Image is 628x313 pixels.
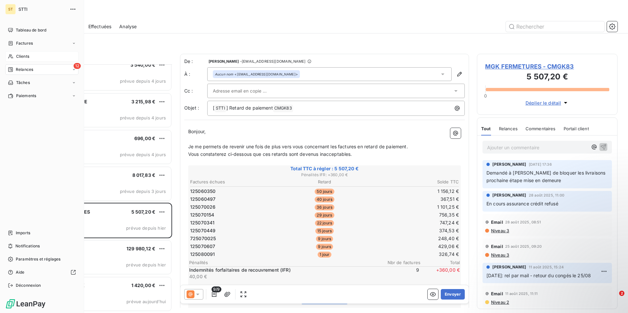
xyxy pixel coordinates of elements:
p: Indemnités forfaitaires de recouvrement (IFR) [189,267,378,273]
span: 725070025 [190,235,216,242]
span: Paramètres et réglages [16,256,60,262]
span: 12 [74,63,81,69]
span: [PERSON_NAME] [209,59,239,63]
span: Vous constaterez ci-dessous que ces retards sont devenus inacceptables. [188,151,352,157]
span: Factures [16,40,33,46]
em: Aucun nom [215,72,233,76]
span: Relances [16,67,33,73]
span: prévue aujourd’hui [126,299,166,304]
span: 125060497 [190,196,215,202]
span: 9/9 [212,286,221,292]
p: 40,00 € [189,273,378,280]
span: De : [184,58,207,65]
td: 367,51 € [370,196,459,203]
span: Objet : [184,105,199,111]
span: - [EMAIL_ADDRESS][DOMAIN_NAME] [240,59,305,63]
span: Bonjour, [188,129,206,134]
span: Niveau 3 [490,228,509,233]
span: prévue depuis 3 jours [120,189,166,194]
span: 50 jours [315,189,334,195]
span: 22 jours [315,220,334,226]
td: 429,06 € [370,243,459,250]
td: 756,35 € [370,211,459,219]
span: 0 [484,93,487,98]
h3: 5 507,20 € [485,71,609,84]
span: 28 août 2025, 11:00 [529,193,564,197]
span: 1 jour [318,252,332,258]
th: Factures échues [190,178,279,185]
button: Envoyer [441,289,465,300]
span: 8 017,83 € [132,172,156,178]
span: CMGK83 [273,105,293,112]
span: Imports [16,230,30,236]
td: 747,24 € [370,219,459,226]
span: Aide [16,269,25,275]
span: Déconnexion [16,282,41,288]
button: Déplier le détail [524,99,571,107]
span: 28 août 2025, 08:51 [505,220,541,224]
span: 36 jours [315,204,334,210]
span: 1 420,00 € [131,282,156,288]
td: 374,53 € [370,227,459,234]
div: ST [5,4,16,14]
span: Total TTC à régler : 5 507,20 € [189,165,460,172]
span: 696,00 € [134,136,155,141]
span: Relances [499,126,518,131]
span: prévue depuis 4 jours [120,78,166,84]
span: 125080091 [190,251,215,258]
span: 9 jours [316,244,333,250]
span: MGK FERMETURES - CMGK83 [485,62,609,71]
span: 40 jours [315,197,334,202]
span: Total [420,260,460,265]
span: 125060350 [190,188,215,195]
span: Demandé à [PERSON_NAME] de bloquer les livraisons prochaine étape mise en demeure [486,170,607,183]
span: 5 507,20 € [131,209,156,215]
span: [PERSON_NAME] [492,161,526,167]
td: 1 156,12 € [370,188,459,195]
span: 9 jours [316,236,333,242]
th: Solde TTC [370,178,459,185]
span: En cours assurance crédit refusé [486,201,558,206]
span: prévue depuis hier [126,225,166,231]
span: STTI [215,105,226,112]
span: Niveau 2 [490,300,509,305]
img: Logo LeanPay [5,299,46,309]
span: Notifications [15,243,40,249]
span: 2 [619,291,624,296]
span: prévue depuis 4 jours [120,115,166,120]
span: [PERSON_NAME] [492,264,526,270]
span: Portail client [564,126,589,131]
span: Tâches [16,80,30,86]
span: Niveau 3 [490,252,509,258]
span: Déplier le détail [526,99,561,106]
span: Email [491,291,503,296]
input: Adresse email en copie ... [213,86,283,96]
span: Paiements [16,93,36,99]
span: prévue depuis hier [126,262,166,267]
span: STTI [18,7,66,12]
span: Email [491,244,503,249]
span: Email [491,219,503,225]
span: Effectuées [88,23,112,30]
span: 9 [380,267,419,280]
span: 125070607 [190,243,215,250]
span: [DATE]: rel par mail - retour du congés le 25/08 [486,273,591,278]
span: Tableau de bord [16,27,46,33]
span: 125070449 [190,227,215,234]
span: Analyse [119,23,137,30]
iframe: Intercom live chat [606,291,621,306]
span: Je me permets de revenir une fois de plus vers vous concernant les factures en retard de paiement. [188,144,408,149]
div: grid [32,64,172,313]
span: Commentaires [526,126,556,131]
a: Aide [5,267,78,278]
span: prévue depuis 4 jours [120,152,166,157]
span: [PERSON_NAME] [492,192,526,198]
span: 129 980,12 € [126,246,155,251]
span: Tout [481,126,491,131]
span: Pénalités [189,260,381,265]
span: 125070341 [190,219,214,226]
td: 1 101,25 € [370,203,459,211]
span: + 360,00 € [420,267,460,280]
span: 125070026 [190,204,215,210]
span: 15 jours [315,228,334,234]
